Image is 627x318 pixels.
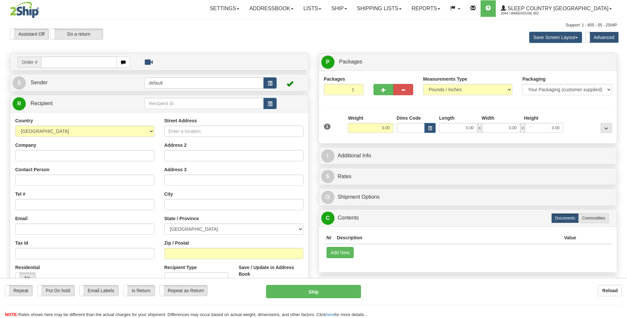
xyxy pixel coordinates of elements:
[16,273,35,283] label: No
[15,117,33,124] label: Country
[15,191,25,197] label: Tel #
[326,312,334,317] a: here
[298,0,326,17] a: Lists
[5,312,18,317] span: NOTE:
[144,98,263,109] input: Recipient Id
[407,0,445,17] a: Reports
[397,115,421,121] label: Dims Code
[164,166,187,173] label: Address 3
[160,285,207,296] label: Repeat as Return
[15,142,36,148] label: Company
[38,285,74,296] label: Put On hold
[321,149,615,163] a: IAdditional Info
[496,0,617,17] a: Sleep Country [GEOGRAPHIC_DATA] 2044 / Warehouse 902
[524,115,538,121] label: Height
[561,232,579,244] th: Value
[144,77,263,89] input: Sender Id
[13,76,144,90] a: S Sender
[324,124,331,130] span: 1
[348,115,363,121] label: Weight
[520,123,525,133] span: x
[13,76,26,90] span: S
[164,117,197,124] label: Street Address
[501,10,550,17] span: 2044 / Warehouse 902
[321,170,334,183] span: $
[612,125,626,193] iframe: chat widget
[13,97,26,110] span: R
[164,191,173,197] label: City
[10,2,39,18] img: logo2044.jpg
[324,76,345,82] label: Packages
[601,123,612,133] div: ...
[15,240,28,246] label: Tax Id
[30,100,53,106] span: Recipient
[602,288,618,293] b: Reload
[439,115,454,121] label: Length
[10,22,617,28] div: Support: 1 - 855 - 55 - 2SHIP
[30,80,48,85] span: Sender
[321,56,334,69] span: P
[324,232,334,244] th: Nr
[586,32,618,43] label: Advanced
[13,97,130,110] a: R Recipient
[10,29,49,39] label: Assistant Off
[266,285,361,298] button: Ship
[321,190,615,204] a: OShipment Options
[164,240,189,246] label: Zip / Postal
[15,264,40,271] label: Residential
[529,32,582,43] button: Save Screen Layout
[598,285,622,296] button: Reload
[477,123,482,133] span: x
[51,29,103,39] label: Do a return
[244,0,298,17] a: Addressbook
[80,285,118,296] label: Email Labels
[578,213,609,223] label: Commodities
[321,211,615,225] a: CContents
[551,213,579,223] label: Documents
[352,0,407,17] a: Shipping lists
[321,212,334,225] span: C
[321,191,334,204] span: O
[321,149,334,163] span: I
[239,264,303,277] label: Save / Update in Address Book
[522,76,545,82] label: Packaging
[327,247,354,258] button: Add New
[321,55,615,69] a: P Packages
[18,57,41,68] span: Order #
[339,59,362,64] span: Packages
[334,232,561,244] th: Description
[326,0,352,17] a: Ship
[124,285,155,296] label: Is Return
[15,166,49,173] label: Contact Person
[5,285,32,296] label: Repeat
[506,6,608,11] span: Sleep Country [GEOGRAPHIC_DATA]
[164,215,199,222] label: State / Province
[164,264,197,271] label: Recipient Type
[321,170,615,183] a: $Rates
[205,0,244,17] a: Settings
[164,126,303,137] input: Enter a location
[482,115,494,121] label: Width
[164,142,187,148] label: Address 2
[423,76,467,82] label: Measurements Type
[15,215,27,222] label: Email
